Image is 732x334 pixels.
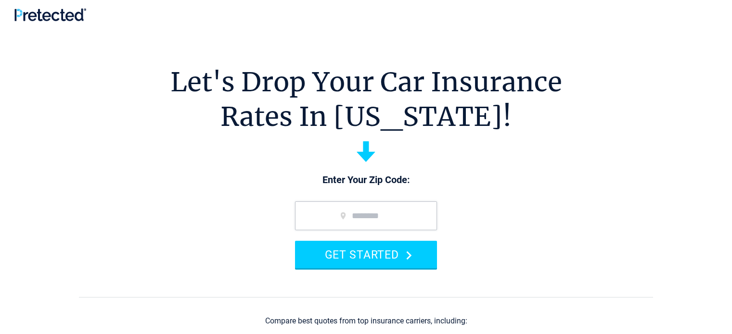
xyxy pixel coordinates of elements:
[285,173,447,187] p: Enter Your Zip Code:
[170,65,562,134] h1: Let's Drop Your Car Insurance Rates In [US_STATE]!
[295,241,437,268] button: GET STARTED
[295,201,437,230] input: zip code
[265,317,467,325] div: Compare best quotes from top insurance carriers, including:
[14,8,86,21] img: Pretected Logo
